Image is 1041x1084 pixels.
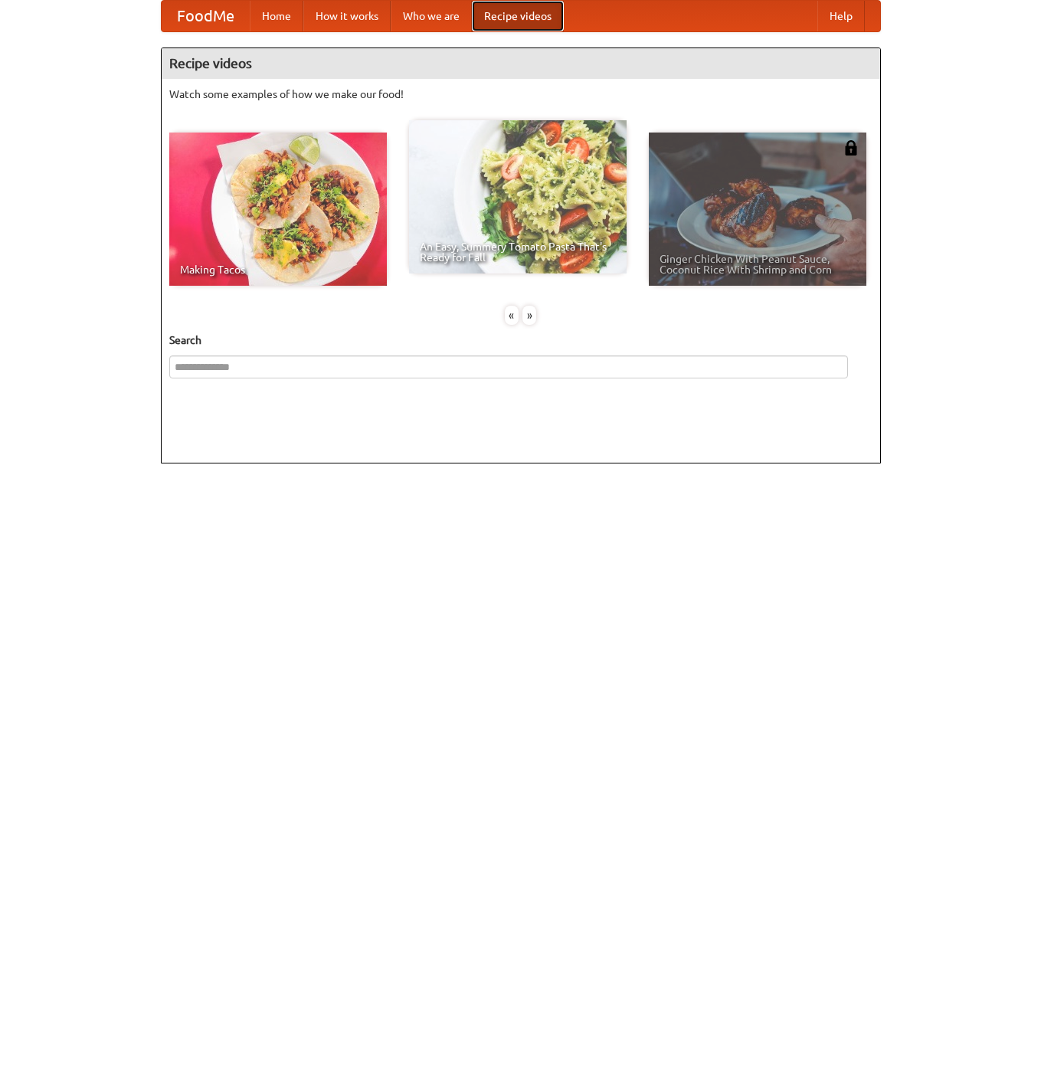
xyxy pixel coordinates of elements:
a: Making Tacos [169,133,387,286]
a: Recipe videos [472,1,564,31]
span: Making Tacos [180,264,376,275]
div: « [505,306,519,325]
h5: Search [169,332,872,348]
div: » [522,306,536,325]
h4: Recipe videos [162,48,880,79]
a: Help [817,1,865,31]
a: An Easy, Summery Tomato Pasta That's Ready for Fall [409,120,627,273]
p: Watch some examples of how we make our food! [169,87,872,102]
span: An Easy, Summery Tomato Pasta That's Ready for Fall [420,241,616,263]
a: Who we are [391,1,472,31]
img: 483408.png [843,140,859,156]
a: FoodMe [162,1,250,31]
a: How it works [303,1,391,31]
a: Home [250,1,303,31]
